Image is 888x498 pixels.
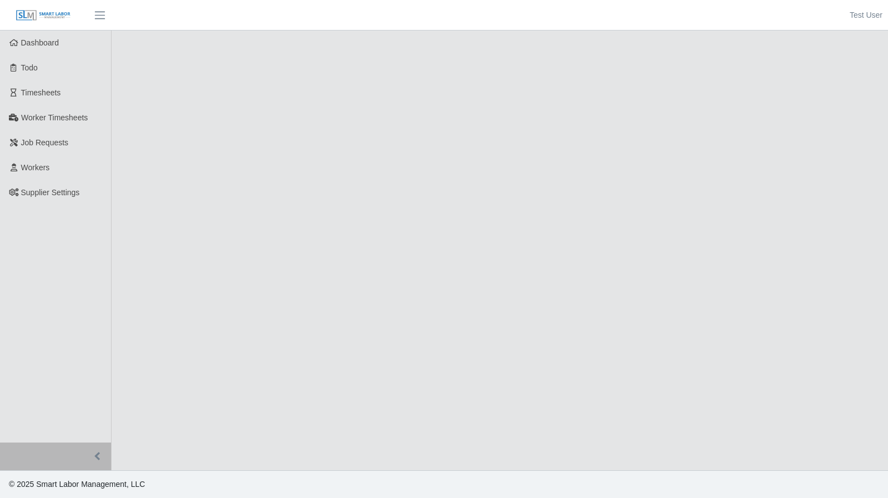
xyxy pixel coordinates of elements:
[16,9,71,22] img: SLM Logo
[21,188,80,197] span: Supplier Settings
[21,63,38,72] span: Todo
[21,88,61,97] span: Timesheets
[850,9,882,21] a: Test User
[21,113,88,122] span: Worker Timesheets
[9,480,145,489] span: © 2025 Smart Labor Management, LLC
[21,138,69,147] span: Job Requests
[21,38,59,47] span: Dashboard
[21,163,50,172] span: Workers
